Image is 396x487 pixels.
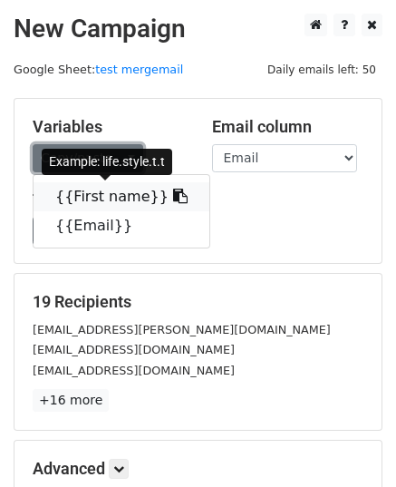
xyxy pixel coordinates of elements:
iframe: Chat Widget [305,400,396,487]
small: [EMAIL_ADDRESS][PERSON_NAME][DOMAIN_NAME] [33,323,331,336]
h5: Email column [212,117,364,137]
div: Tiện ích trò chuyện [305,400,396,487]
h5: Advanced [33,459,363,479]
div: Example: life.style.t.t [42,149,172,175]
h2: New Campaign [14,14,382,44]
a: test mergemail [95,63,183,76]
a: {{First name}} [34,182,209,211]
h5: 19 Recipients [33,292,363,312]
small: [EMAIL_ADDRESS][DOMAIN_NAME] [33,343,235,356]
span: Daily emails left: 50 [261,60,382,80]
a: Copy/paste... [33,144,143,172]
a: {{Email}} [34,211,209,240]
a: +16 more [33,389,109,412]
small: Google Sheet: [14,63,183,76]
h5: Variables [33,117,185,137]
a: Daily emails left: 50 [261,63,382,76]
small: [EMAIL_ADDRESS][DOMAIN_NAME] [33,364,235,377]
